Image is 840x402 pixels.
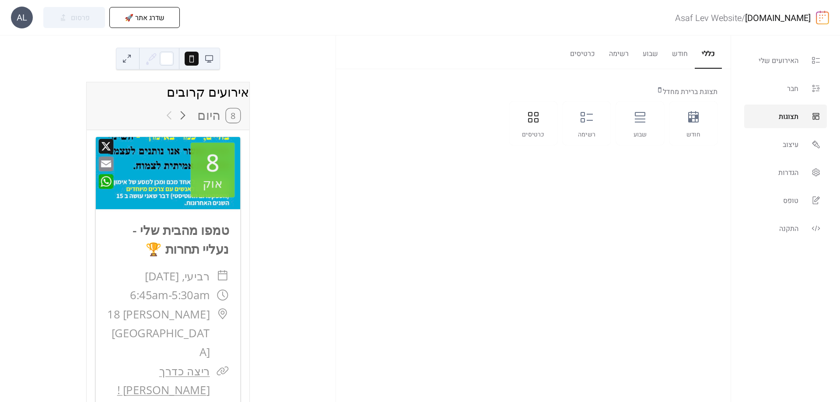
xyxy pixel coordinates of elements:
span: רביעי, [DATE] [145,267,210,286]
div: תצוגת ברירת מחדל [351,87,717,97]
span: תצוגות [779,112,798,122]
span: - [168,286,171,304]
div: רשימה [571,131,602,138]
div: שבוע [625,131,655,138]
b: Asaf Lev Website [675,12,742,24]
span: 5:30am [171,286,210,304]
span: שדרג אתר 🚀 [125,13,164,23]
a: התקנה [744,217,827,240]
div: ​ [216,267,228,286]
a: עיצוב [744,133,827,156]
span: הגדרות [778,168,798,178]
button: שדרג אתר 🚀 [109,7,180,28]
div: ​ [216,286,228,304]
span: טופס [783,196,798,206]
div: AL [11,7,33,28]
div: ​ [216,361,228,380]
button: כללי [695,35,722,69]
span: האירועים שלי [759,56,798,66]
div: 8 [206,150,219,175]
span: עיצוב [783,140,798,150]
span: חבר [787,84,798,94]
a: הגדרות [744,161,827,184]
button: רשימה [602,35,636,68]
a: [DOMAIN_NAME] [745,12,811,24]
button: חודש [665,35,695,68]
a: האירועים שלי [744,49,827,72]
span: 6:45am [130,286,168,304]
img: logo [816,10,829,24]
a: טמפו מהבית שלי - נעליי תחרות 🏆 [133,221,229,258]
div: חודש [678,131,709,138]
div: אוק [203,178,223,189]
div: אירועים קרובים [87,82,249,101]
a: טופס [744,189,827,212]
button: שבוע [636,35,665,68]
span: התקנה [779,224,798,234]
div: ​ [216,304,228,323]
a: חבר [744,77,827,100]
span: [PERSON_NAME] 18 [GEOGRAPHIC_DATA] [107,304,210,361]
a: תצוגות [744,105,827,128]
b: / [742,12,745,24]
div: כרטיסים [518,131,549,138]
button: כרטיסים [563,35,602,68]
